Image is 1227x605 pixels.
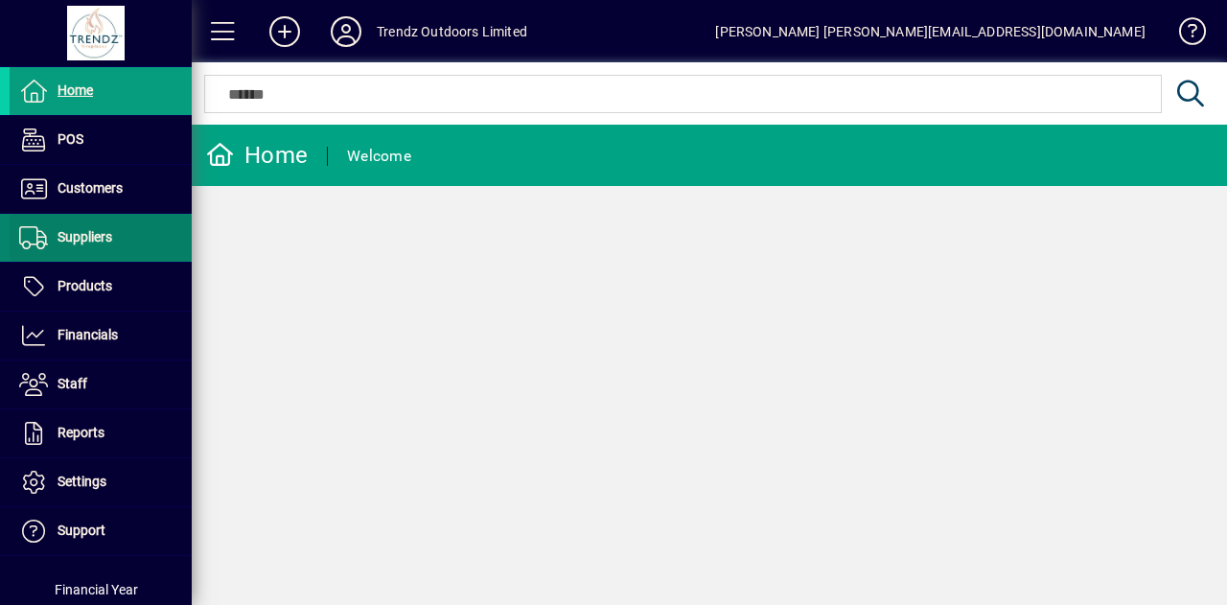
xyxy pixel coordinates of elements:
[715,16,1146,47] div: [PERSON_NAME] [PERSON_NAME][EMAIL_ADDRESS][DOMAIN_NAME]
[10,507,192,555] a: Support
[58,474,106,489] span: Settings
[55,582,138,597] span: Financial Year
[377,16,527,47] div: Trendz Outdoors Limited
[58,425,104,440] span: Reports
[58,180,123,196] span: Customers
[10,263,192,311] a: Products
[10,214,192,262] a: Suppliers
[315,14,377,49] button: Profile
[10,312,192,360] a: Financials
[58,376,87,391] span: Staff
[58,523,105,538] span: Support
[58,229,112,244] span: Suppliers
[206,140,308,171] div: Home
[58,131,83,147] span: POS
[10,458,192,506] a: Settings
[58,278,112,293] span: Products
[254,14,315,49] button: Add
[10,116,192,164] a: POS
[58,327,118,342] span: Financials
[10,165,192,213] a: Customers
[1165,4,1203,66] a: Knowledge Base
[10,409,192,457] a: Reports
[347,141,411,172] div: Welcome
[10,361,192,408] a: Staff
[58,82,93,98] span: Home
